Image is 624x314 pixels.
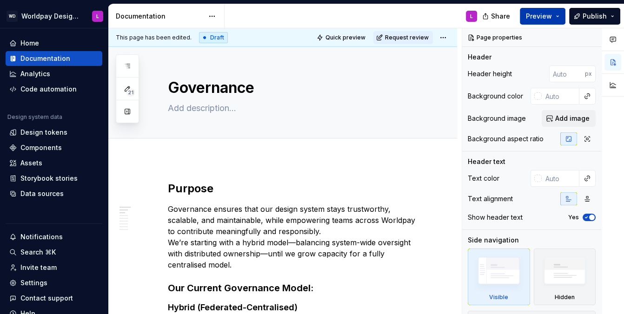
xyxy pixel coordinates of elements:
button: WDWorldpay Design SystemL [2,6,106,26]
a: Invite team [6,260,102,275]
div: Components [20,143,62,152]
span: Share [491,12,510,21]
span: Quick preview [325,34,365,41]
a: Home [6,36,102,51]
div: Settings [20,278,47,288]
div: Background image [468,114,526,123]
button: Share [478,8,516,25]
p: Governance ensures that our design system stays trustworthy, scalable, and maintainable, while em... [168,203,420,270]
div: Background aspect ratio [468,134,544,144]
div: L [470,13,473,20]
span: Preview [526,12,552,21]
button: Contact support [6,291,102,306]
label: Yes [568,214,579,221]
div: Text alignment [468,194,513,203]
span: Add image [555,114,590,123]
a: Analytics [6,66,102,81]
div: Storybook stories [20,174,78,183]
button: Notifications [6,229,102,244]
span: Publish [583,12,607,21]
a: Settings [6,275,102,290]
span: Request review [385,34,429,41]
p: px [585,70,592,78]
div: Background color [468,92,523,101]
a: Components [6,140,102,155]
div: Visible [468,249,530,305]
button: Add image [542,110,596,127]
div: Show header text [468,213,523,222]
div: WD [7,11,18,22]
div: Design tokens [20,128,67,137]
div: Search ⌘K [20,248,56,257]
div: Data sources [20,189,64,198]
div: Documentation [116,12,204,21]
textarea: Governance [166,77,418,99]
span: This page has been edited. [116,34,192,41]
button: Request review [373,31,433,44]
div: Assets [20,158,42,168]
div: Code automation [20,85,77,94]
div: Notifications [20,232,63,242]
input: Auto [542,88,579,105]
div: Contact support [20,294,73,303]
button: Quick preview [314,31,370,44]
div: Analytics [20,69,50,78]
a: Assets [6,156,102,170]
strong: Purpose [168,182,213,195]
a: Design tokens [6,125,102,140]
a: Data sources [6,186,102,201]
a: Documentation [6,51,102,66]
div: Header text [468,157,505,166]
div: Hidden [555,294,575,301]
div: Visible [489,294,508,301]
div: L [96,13,99,20]
button: Preview [520,8,565,25]
div: Invite team [20,263,57,272]
button: Search ⌘K [6,245,102,260]
div: Header height [468,69,512,78]
strong: Our Current Governance Model: [168,282,313,294]
input: Auto [542,170,579,187]
div: Header [468,52,491,62]
input: Auto [549,65,585,82]
div: Design system data [7,113,62,121]
a: Code automation [6,82,102,97]
div: Worldpay Design System [21,12,81,21]
div: Documentation [20,54,70,63]
div: Side navigation [468,235,519,245]
div: Text color [468,174,499,183]
span: 21 [126,89,135,96]
button: Publish [569,8,620,25]
div: Home [20,39,39,48]
div: Draft [199,32,228,43]
div: Hidden [534,249,596,305]
a: Storybook stories [6,171,102,186]
strong: Hybrid (Federated-Centralised) [168,302,298,312]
